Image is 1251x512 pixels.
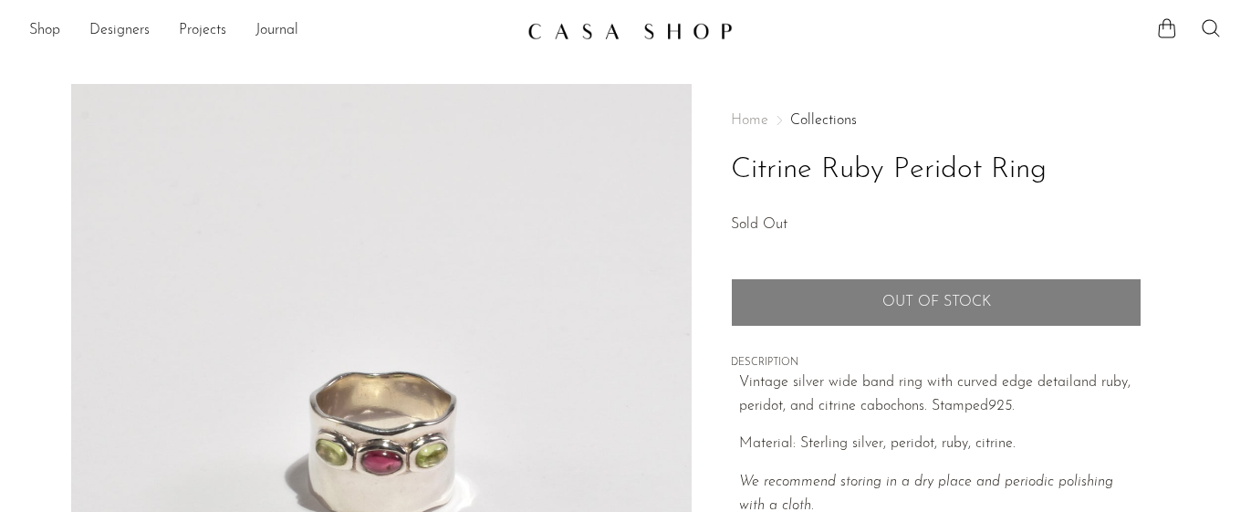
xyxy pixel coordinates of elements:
[29,16,513,47] ul: NEW HEADER MENU
[255,19,298,43] a: Journal
[179,19,226,43] a: Projects
[731,217,787,232] span: Sold Out
[89,19,150,43] a: Designers
[731,278,1142,326] button: Add to cart
[731,113,1142,128] nav: Breadcrumbs
[731,147,1142,193] h1: Citrine Ruby Peridot Ring
[790,113,857,128] a: Collections
[739,371,1142,418] p: Vintage silver wide band ring with curved edge detail and ruby, peridot, and citrine cabochons. S...
[988,399,1015,413] em: 925.
[882,294,991,311] span: Out of stock
[29,19,60,43] a: Shop
[29,16,513,47] nav: Desktop navigation
[731,113,768,128] span: Home
[739,433,1142,456] p: Material: Sterling silver, peridot, ruby, citrine.
[731,355,1142,371] span: DESCRIPTION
